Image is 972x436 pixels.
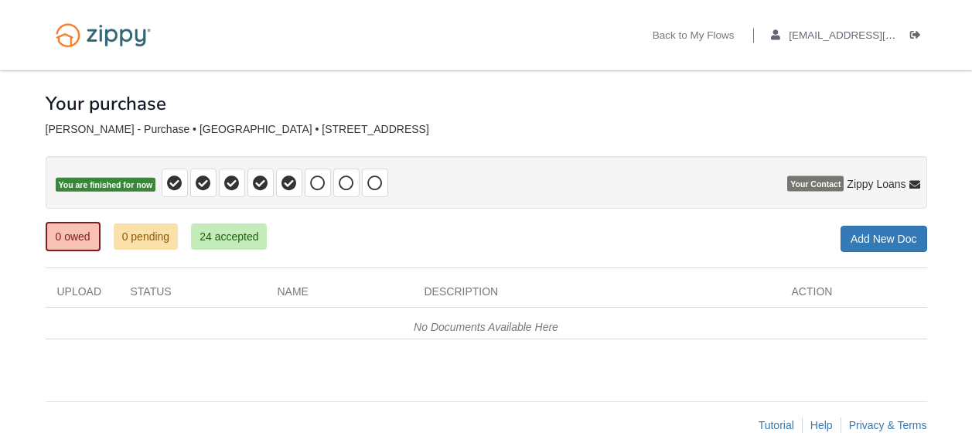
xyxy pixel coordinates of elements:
[191,223,267,250] a: 24 accepted
[787,176,844,192] span: Your Contact
[847,176,905,192] span: Zippy Loans
[119,284,266,307] div: Status
[56,178,156,192] span: You are finished for now
[414,321,558,333] em: No Documents Available Here
[46,284,119,307] div: Upload
[46,94,166,114] h1: Your purchase
[46,15,161,55] img: Logo
[266,284,413,307] div: Name
[46,222,101,251] a: 0 owed
[114,223,179,250] a: 0 pending
[780,284,927,307] div: Action
[759,419,794,431] a: Tutorial
[771,29,967,45] a: edit profile
[849,419,927,431] a: Privacy & Terms
[653,29,735,45] a: Back to My Flows
[841,226,927,252] a: Add New Doc
[810,419,833,431] a: Help
[413,284,780,307] div: Description
[46,123,927,136] div: [PERSON_NAME] - Purchase • [GEOGRAPHIC_DATA] • [STREET_ADDRESS]
[789,29,966,41] span: chiltonjp26@gmail.com
[910,29,927,45] a: Log out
